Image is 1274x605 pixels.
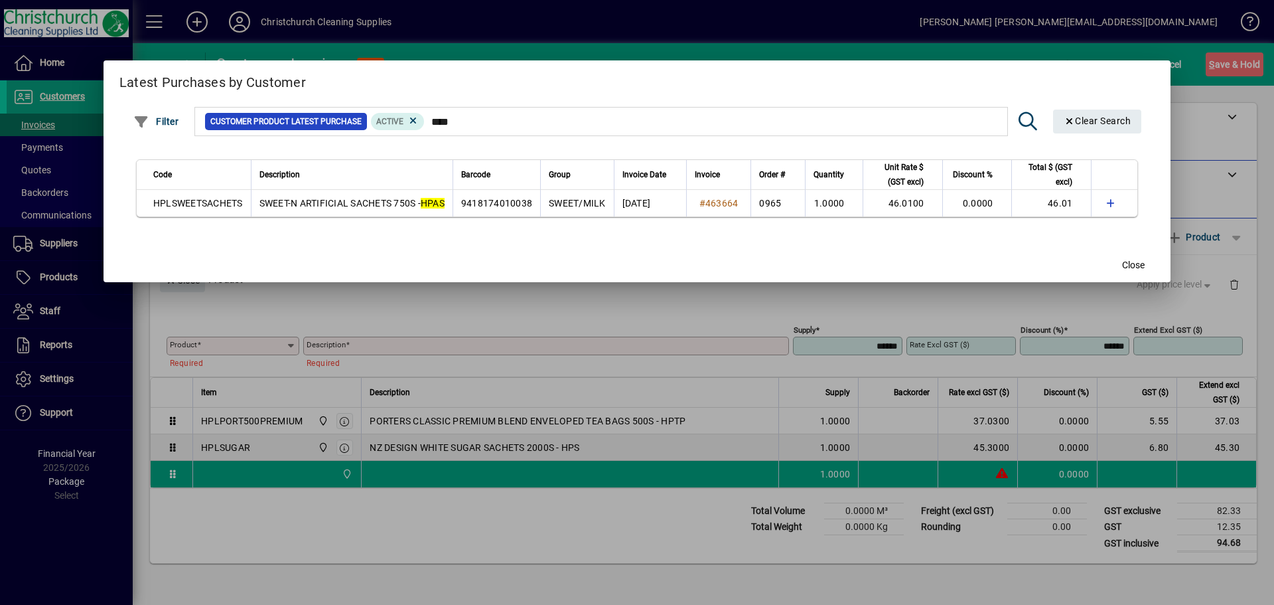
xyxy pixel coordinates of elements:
[695,196,743,211] a: #463664
[549,198,606,209] span: SWEET/MILK
[549,167,606,182] div: Group
[549,167,571,182] span: Group
[805,190,863,216] td: 1.0000
[259,198,445,209] span: SWEET-N ARTIFICIAL SACHETS 750S -
[1122,258,1145,272] span: Close
[622,167,666,182] span: Invoice Date
[814,167,856,182] div: Quantity
[953,167,993,182] span: Discount %
[871,160,924,189] span: Unit Rate $ (GST excl)
[942,190,1011,216] td: 0.0000
[421,198,445,209] em: HPAS
[376,117,403,126] span: Active
[699,198,705,209] span: #
[750,190,805,216] td: 0965
[461,198,532,209] span: 9418174010038
[1064,116,1131,126] span: Clear Search
[951,167,1005,182] div: Discount %
[759,167,785,182] span: Order #
[371,113,424,130] mat-chip: Product Activation Status: Active
[1053,110,1142,133] button: Clear
[153,198,243,209] span: HPLSWEETSACHETS
[1011,190,1091,216] td: 46.01
[1020,160,1084,189] div: Total $ (GST excl)
[759,167,797,182] div: Order #
[153,167,172,182] span: Code
[133,116,179,127] span: Filter
[461,167,532,182] div: Barcode
[130,110,182,133] button: Filter
[153,167,243,182] div: Code
[1020,160,1072,189] span: Total $ (GST excl)
[863,190,942,216] td: 46.0100
[104,60,1171,99] h2: Latest Purchases by Customer
[614,190,686,216] td: [DATE]
[695,167,743,182] div: Invoice
[461,167,490,182] span: Barcode
[1112,253,1155,277] button: Close
[705,198,739,209] span: 463664
[622,167,678,182] div: Invoice Date
[871,160,936,189] div: Unit Rate $ (GST excl)
[814,167,844,182] span: Quantity
[210,115,362,128] span: Customer Product Latest Purchase
[259,167,445,182] div: Description
[259,167,300,182] span: Description
[695,167,720,182] span: Invoice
